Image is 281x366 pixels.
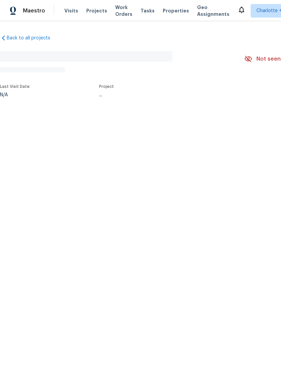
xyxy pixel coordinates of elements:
span: Work Orders [115,4,132,18]
span: Maestro [23,7,45,14]
span: Geo Assignments [197,4,229,18]
span: Project [99,85,114,89]
span: Tasks [140,8,155,13]
span: Projects [86,7,107,14]
span: Visits [64,7,78,14]
span: Properties [163,7,189,14]
div: ... [99,93,228,97]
